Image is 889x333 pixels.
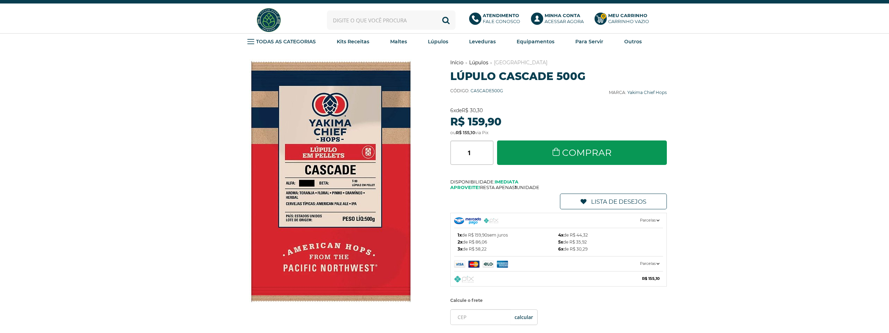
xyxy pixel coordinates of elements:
[450,107,483,114] span: de
[450,184,667,190] span: Resta apenas unidade
[558,232,588,239] span: de R$ 44,32
[327,10,456,30] input: Digite o que você procura
[469,38,496,45] strong: Leveduras
[483,13,519,18] b: Atendimento
[450,70,667,83] h1: Lúpulo Cascade 500g
[390,36,407,47] a: Maltes
[428,36,448,47] a: Lúpulos
[454,261,522,268] img: Mercado Pago
[454,213,663,228] a: Parcelas
[450,130,488,135] span: ou via Pix
[337,36,369,47] a: Kits Receitas
[458,239,462,245] b: 2x
[640,217,660,224] span: Parcelas
[575,38,603,45] strong: Para Servir
[609,90,626,95] b: Marca:
[454,217,481,224] img: Mercado Pago Checkout PRO
[517,36,554,47] a: Equipamentos
[458,232,508,239] span: de R$ 159,90 sem juros
[497,140,667,165] a: Comprar
[450,107,456,114] strong: 6x
[624,38,642,45] strong: Outros
[469,59,488,66] a: Lúpulos
[256,7,282,33] img: Hopfen Haus BrewShop
[450,115,502,128] strong: R$ 159,90
[428,38,448,45] strong: Lúpulos
[454,276,474,283] img: Pix
[484,218,499,223] img: PIX
[454,256,663,271] a: Parcelas
[469,13,524,28] a: AtendimentoFale conosco
[483,13,520,24] p: Fale conosco
[450,59,464,66] a: Início
[495,179,518,184] b: Imediata
[558,239,587,246] span: de R$ 35,92
[450,184,480,190] b: Aproveite!
[545,13,580,18] b: Minha Conta
[510,309,537,325] button: OK
[450,88,469,93] b: Código:
[558,232,563,238] b: 4x
[575,36,603,47] a: Para Servir
[458,239,487,246] span: de R$ 86,06
[450,295,667,306] label: Calcule o frete
[436,10,456,30] button: Buscar
[558,246,588,253] span: de R$ 30,29
[640,260,660,267] span: Parcelas
[608,13,647,18] b: Meu Carrinho
[450,309,538,325] input: CEP
[558,239,563,245] b: 5x
[558,246,563,252] b: 6x
[642,275,660,282] b: R$ 155,10
[600,13,606,19] strong: 0
[608,19,649,24] div: Carrinho Vazio
[450,179,667,184] span: Disponibilidade:
[627,90,667,95] a: Yakima Chief Hops
[494,59,547,66] a: [GEOGRAPHIC_DATA]
[458,246,462,252] b: 3x
[531,13,588,28] a: Minha ContaAcessar agora
[624,36,642,47] a: Outros
[458,232,462,238] b: 1x
[256,38,316,45] strong: TODAS AS CATEGORIAS
[471,88,503,93] span: CASCADE500G
[249,59,412,304] img: Lúpulo Cascade 500g
[390,38,407,45] strong: Maltes
[458,246,487,253] span: de R$ 58,22
[515,184,517,190] b: 1
[560,194,667,209] a: Lista de Desejos
[545,13,584,24] p: Acessar agora
[469,36,496,47] a: Leveduras
[517,38,554,45] strong: Equipamentos
[462,107,483,114] strong: R$ 30,30
[337,38,369,45] strong: Kits Receitas
[247,36,316,47] a: TODAS AS CATEGORIAS
[456,130,475,135] strong: R$ 155,10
